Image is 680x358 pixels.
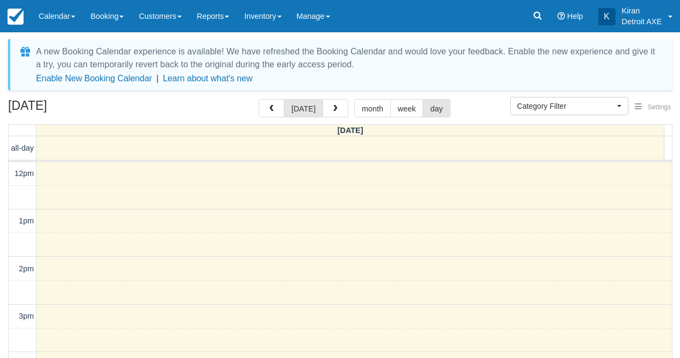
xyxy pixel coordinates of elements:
[622,5,662,16] p: Kiran
[8,99,144,119] h2: [DATE]
[517,101,614,111] span: Category Filter
[36,45,659,71] div: A new Booking Calendar experience is available! We have refreshed the Booking Calendar and would ...
[36,73,152,84] button: Enable New Booking Calendar
[163,74,253,83] a: Learn about what's new
[19,312,34,320] span: 3pm
[622,16,662,27] p: Detroit AXE
[628,100,677,115] button: Settings
[390,99,424,117] button: week
[557,12,565,20] i: Help
[156,74,159,83] span: |
[510,97,628,115] button: Category Filter
[567,12,583,20] span: Help
[19,264,34,273] span: 2pm
[338,126,363,135] span: [DATE]
[598,8,615,25] div: K
[8,9,24,25] img: checkfront-main-nav-mini-logo.png
[648,103,671,111] span: Settings
[423,99,450,117] button: day
[19,216,34,225] span: 1pm
[11,144,34,152] span: all-day
[15,169,34,178] span: 12pm
[284,99,323,117] button: [DATE]
[354,99,391,117] button: month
